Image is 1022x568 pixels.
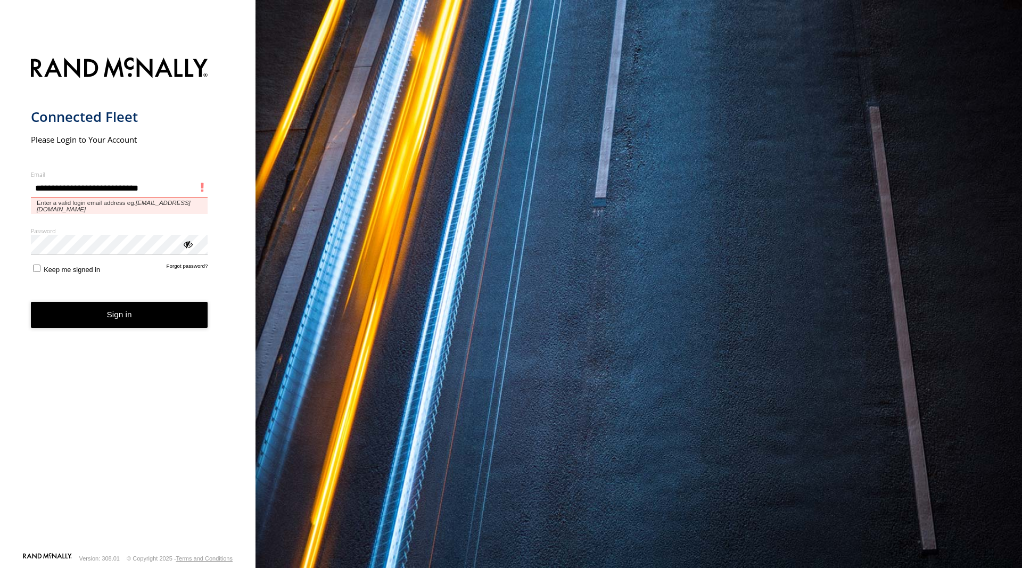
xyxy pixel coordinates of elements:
img: Rand McNally [31,55,208,83]
span: Keep me signed in [44,266,100,274]
a: Terms and Conditions [176,555,233,562]
span: Enter a valid login email address eg. [31,197,208,214]
em: [EMAIL_ADDRESS][DOMAIN_NAME] [37,200,191,212]
label: Email [31,170,208,178]
form: main [31,51,225,552]
h2: Please Login to Your Account [31,134,208,145]
h1: Connected Fleet [31,108,208,126]
label: Password [31,227,208,235]
div: ViewPassword [182,238,193,249]
button: Sign in [31,302,208,328]
a: Visit our Website [23,553,72,564]
div: Version: 308.01 [79,555,120,562]
a: Forgot password? [167,263,208,274]
input: Keep me signed in [33,265,40,272]
div: © Copyright 2025 - [127,555,233,562]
